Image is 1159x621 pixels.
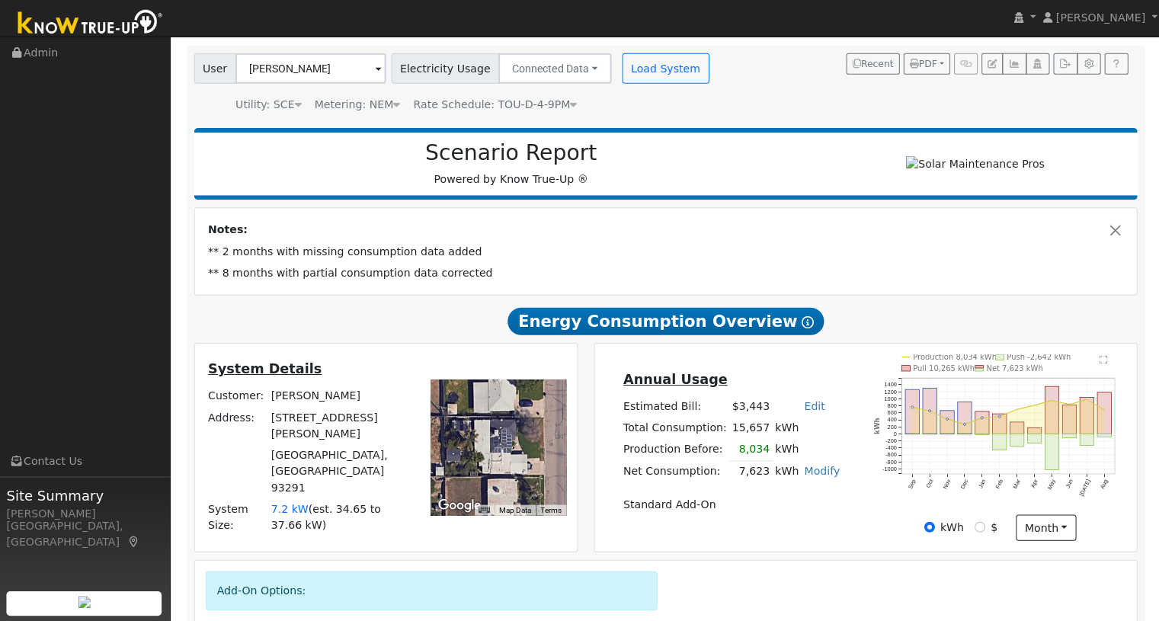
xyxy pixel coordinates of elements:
text: 200 [886,424,895,431]
button: Recent [845,55,898,76]
td: 8,034 [728,440,771,462]
button: Export Interval Data [1052,55,1075,76]
input: Select a User [236,55,386,85]
div: Utility: SCE [236,98,302,114]
text: [DATE] [1077,479,1090,498]
span: [PERSON_NAME] [1054,13,1143,25]
rect: onclick="" [1096,434,1109,437]
label: $ [989,520,996,536]
a: Help Link [1103,55,1126,76]
text: 600 [886,410,895,417]
button: Load System [622,55,709,85]
text: Apr [1028,478,1038,489]
span: PDF [908,60,936,71]
circle: onclick="" [1014,408,1017,411]
text: 1400 [883,382,895,389]
rect: onclick="" [1096,392,1109,434]
text: Net 7,623 kWh [985,365,1042,373]
rect: onclick="" [939,411,952,434]
button: Multi-Series Graph [1001,55,1024,76]
img: Know True-Up [11,8,171,43]
text: Pull 10,265 kWh [912,365,974,373]
a: Terms (opens in new tab) [540,506,562,514]
button: Keyboard shortcuts [479,505,489,516]
rect: onclick="" [956,402,970,434]
a: Open this area in Google Maps (opens a new window) [434,496,485,516]
circle: onclick="" [1032,405,1034,407]
td: kWh [772,461,801,483]
td: Customer: [207,386,269,408]
rect: onclick="" [1078,398,1092,434]
rect: onclick="" [974,411,988,434]
text: kWh [872,418,880,435]
text: -1000 [882,466,896,472]
rect: onclick="" [1009,422,1023,434]
td: Estimated Bill: [620,396,728,418]
rect: onclick="" [1061,405,1074,434]
div: [GEOGRAPHIC_DATA], [GEOGRAPHIC_DATA] [8,518,163,550]
img: retrieve [79,596,91,608]
img: Solar Maintenance Pros [904,158,1042,174]
td: 7,623 [728,461,771,483]
td: ** 2 months with missing consumption data added [207,242,1125,264]
u: System Details [209,362,322,377]
div: Powered by Know True-Up ® [203,142,820,189]
input: kWh [923,522,933,533]
rect: onclick="" [1043,387,1057,434]
td: kWh [772,440,801,462]
rect: onclick="" [1078,434,1092,446]
text: -600 [885,452,896,459]
button: PDF [902,55,949,76]
span: ) [322,519,327,531]
td: ** 8 months with partial consumption data corrected [207,264,1125,285]
button: Login As [1024,55,1048,76]
text: -800 [885,459,896,466]
button: month [1014,515,1074,541]
text: Aug [1097,479,1108,491]
span: est. 34.65 to 37.66 kW [272,503,382,531]
circle: onclick="" [980,417,982,419]
h2: Scenario Report [210,142,812,168]
span: Energy Consumption Overview [507,309,823,336]
text: Push -2,642 kWh [1005,354,1069,362]
text: Production 8,034 kWh [912,354,996,362]
span: Alias: TOU-D-PRIME [414,100,577,112]
td: Net Consumption: [620,461,728,483]
u: Annual Usage [623,373,726,388]
circle: onclick="" [1084,399,1087,401]
div: Metering: NEM [315,98,400,114]
img: Google [434,496,485,516]
span: User [195,55,237,85]
td: Standard Add-On [620,494,841,515]
a: Edit [803,401,824,413]
td: [STREET_ADDRESS][PERSON_NAME] [269,408,409,445]
rect: onclick="" [904,390,917,434]
circle: onclick="" [945,418,947,421]
button: Connected Data [498,55,611,85]
text: Sep [905,479,916,491]
button: Settings [1075,55,1099,76]
rect: onclick="" [991,434,1005,450]
td: [GEOGRAPHIC_DATA], [GEOGRAPHIC_DATA] 93291 [269,445,409,498]
td: Production Before: [620,440,728,462]
a: Modify [803,466,839,478]
td: $3,443 [728,396,771,418]
td: Address: [207,408,269,445]
label: kWh [939,520,962,536]
circle: onclick="" [1049,400,1052,402]
text: -200 [885,437,896,444]
text: 400 [886,417,895,424]
span: Electricity Usage [392,55,499,85]
circle: onclick="" [1067,404,1069,406]
circle: onclick="" [1101,409,1103,411]
text: May [1045,478,1055,491]
rect: onclick="" [1061,434,1074,438]
text:  [1098,356,1106,365]
rect: onclick="" [974,434,988,435]
button: Close [1106,223,1122,239]
rect: onclick="" [1026,434,1039,443]
circle: onclick="" [927,410,930,412]
circle: onclick="" [910,406,912,408]
div: Add-On Options: [207,571,658,610]
text: Oct [924,479,933,489]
